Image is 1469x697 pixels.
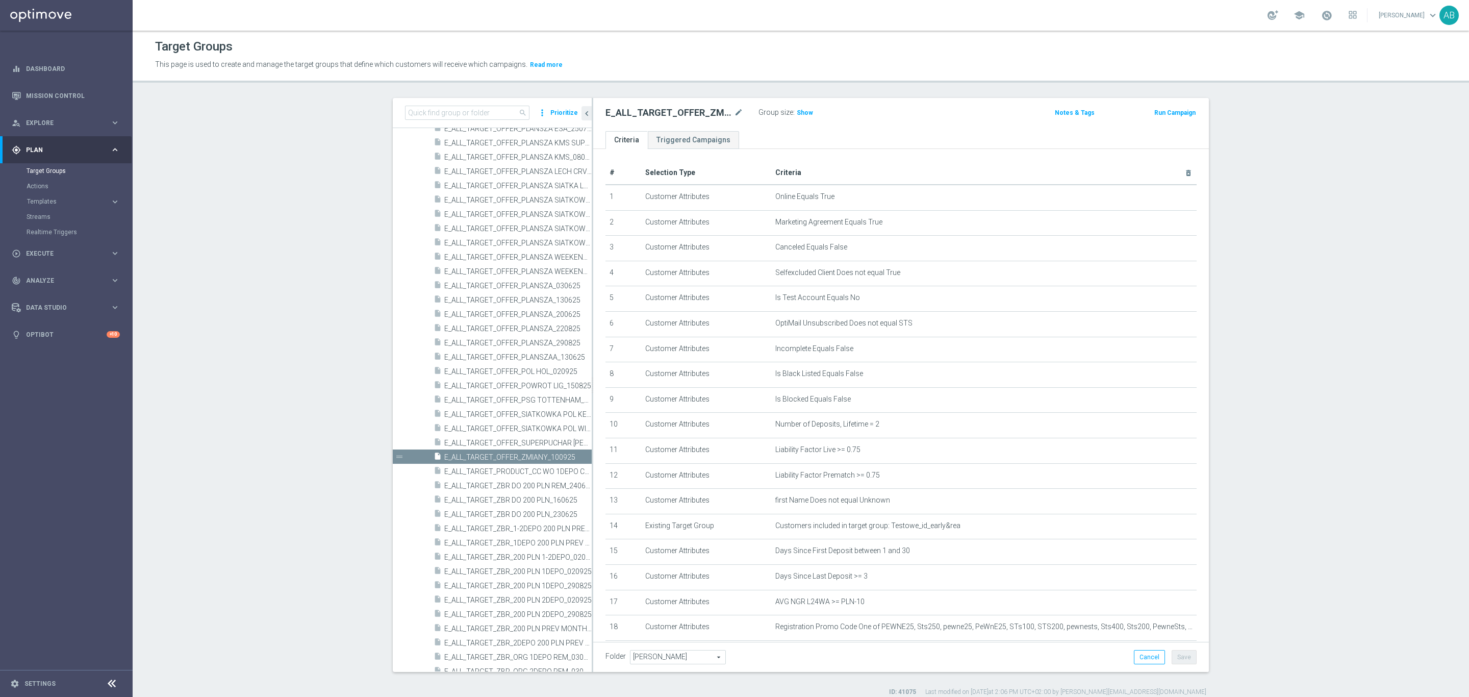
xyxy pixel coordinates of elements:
[434,266,442,278] i: insert_drive_file
[605,438,641,463] td: 11
[434,524,442,535] i: insert_drive_file
[110,248,120,258] i: keyboard_arrow_right
[444,582,592,590] span: E_ALL_TARGET_ZBR_200 PLN 1DEPO_290825
[434,309,442,321] i: insert_drive_file
[434,238,442,250] i: insert_drive_file
[11,146,120,154] button: gps_fixed Plan keyboard_arrow_right
[641,564,771,590] td: Customer Attributes
[605,286,641,312] td: 5
[434,638,442,650] i: insert_drive_file
[12,276,21,285] i: track_changes
[775,268,900,277] span: Selfexcluded Client Does not equal True
[444,325,592,333] span: E_ALL_TARGET_OFFER_PLANSZA_220825
[444,282,592,290] span: E_ALL_TARGET_OFFER_PLANSZA_030625
[11,331,120,339] button: lightbulb Optibot +10
[444,182,592,190] span: E_ALL_TARGET_OFFER_PLANSZA SIATKA LN_150725
[775,293,860,302] span: Is Test Account Equals No
[529,59,564,70] button: Read more
[775,572,868,581] span: Days Since Last Deposit >= 3
[434,252,442,264] i: insert_drive_file
[12,330,21,339] i: lightbulb
[734,107,743,119] i: mode_edit
[11,119,120,127] button: person_search Explore keyboard_arrow_right
[12,55,120,82] div: Dashboard
[519,109,527,117] span: search
[434,609,442,621] i: insert_drive_file
[26,278,110,284] span: Analyze
[641,337,771,362] td: Customer Attributes
[434,509,442,521] i: insert_drive_file
[1172,650,1197,664] button: Save
[775,420,879,429] span: Number of Deposits, Lifetime = 2
[444,239,592,247] span: E_ALL_TARGET_OFFER_PLANSZA SIATKOWKA_260725
[444,639,592,648] span: E_ALL_TARGET_ZBR_2DEPO 200 PLN PREV MONTH_220825
[775,168,801,177] span: Criteria
[24,681,56,687] a: Settings
[444,596,592,605] span: E_ALL_TARGET_ZBR_200 PLN 2DEPO_020925
[434,581,442,592] i: insert_drive_file
[444,310,592,319] span: E_ALL_TARGET_OFFER_PLANSZA_200625
[605,615,641,641] td: 18
[434,381,442,392] i: insert_drive_file
[758,108,793,117] label: Group size
[444,410,592,419] span: E_ALL_TARGET_OFFER_SIATKOWKA POL KEN_250825
[434,195,442,207] i: insert_drive_file
[1378,8,1439,23] a: [PERSON_NAME]keyboard_arrow_down
[605,514,641,539] td: 14
[11,304,120,312] div: Data Studio keyboard_arrow_right
[775,496,890,505] span: first Name Does not equal Unknown
[434,138,442,150] i: insert_drive_file
[444,225,592,233] span: E_ALL_TARGET_OFFER_PLANSZA SIATKOWKA_230725
[12,118,110,128] div: Explore
[775,192,834,201] span: Online Equals True
[605,539,641,565] td: 15
[582,109,592,118] i: chevron_left
[434,666,442,678] i: insert_drive_file
[11,250,120,258] button: play_circle_outline Execute keyboard_arrow_right
[549,106,579,120] button: Prioritize
[775,243,847,252] span: Canceled Equals False
[775,471,880,480] span: Liability Factor Prematch >= 0.75
[444,439,592,447] span: E_ALL_TARGET_OFFER_SUPERPUCHAR NIEMIEC 1-2DEPO WO_160825
[12,145,21,155] i: gps_fixed
[641,463,771,489] td: Customer Attributes
[12,249,110,258] div: Execute
[641,514,771,539] td: Existing Target Group
[605,489,641,514] td: 13
[444,167,592,176] span: E_ALL_TARGET_OFFER_PLANSZA LECH CRVENA _060825
[405,106,529,120] input: Quick find group or folder
[444,667,592,676] span: E_ALL_TARGET_ZBR_ORG 2DEPO REM_030925
[605,107,732,119] h2: E_ALL_TARGET_OFFER_ZMIANY_100925
[26,120,110,126] span: Explore
[605,261,641,286] td: 4
[775,218,882,227] span: Marketing Agreement Equals True
[444,139,592,147] span: E_ALL_TARGET_OFFER_PLANSZA KMS SUPERPUCHAR_110725
[775,598,865,606] span: AVG NGR L24WA >= PLN-10
[641,362,771,388] td: Customer Attributes
[605,236,641,261] td: 3
[444,553,592,562] span: E_ALL_TARGET_ZBR_200 PLN 1-2DEPO_020925
[27,209,132,225] div: Streams
[641,590,771,615] td: Customer Attributes
[155,39,233,54] h1: Target Groups
[444,610,592,619] span: E_ALL_TARGET_ZBR_200 PLN 2DEPO_290825
[434,438,442,450] i: insert_drive_file
[775,546,910,555] span: Days Since First Deposit between 1 and 30
[12,249,21,258] i: play_circle_outline
[775,521,960,530] span: Customers included in target group: Testowe_id_early&rea
[581,106,592,120] button: chevron_left
[605,652,626,661] label: Folder
[12,303,110,312] div: Data Studio
[27,197,120,206] button: Templates keyboard_arrow_right
[444,653,592,662] span: E_ALL_TARGET_ZBR_ORG 1DEPO REM_030925
[434,566,442,578] i: insert_drive_file
[12,118,21,128] i: person_search
[11,92,120,100] button: Mission Control
[444,425,592,433] span: E_ALL_TARGET_OFFER_SIATKOWKA POL WIE_230825
[11,277,120,285] button: track_changes Analyze keyboard_arrow_right
[444,125,592,133] span: E_ALL_TARGET_OFFER_PLANSZA ESA_250725
[641,311,771,337] td: Customer Attributes
[26,55,120,82] a: Dashboard
[444,353,592,362] span: E_ALL_TARGET_OFFER_PLANSZAA_130625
